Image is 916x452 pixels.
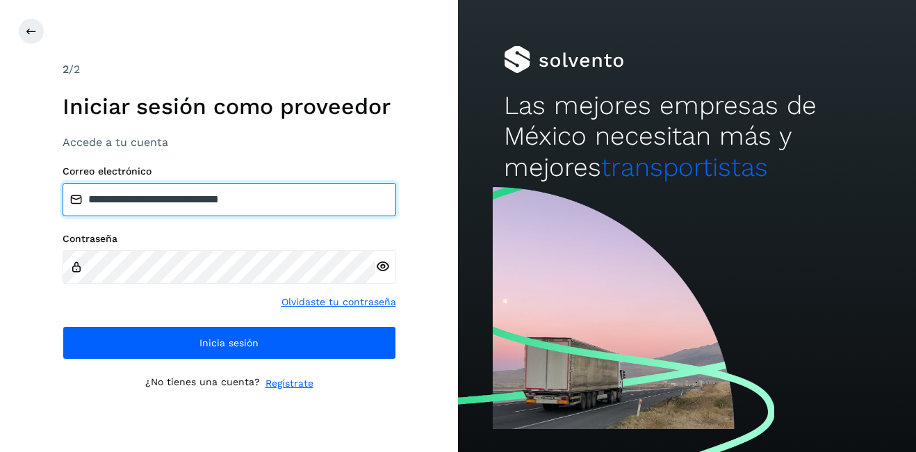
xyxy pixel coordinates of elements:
[63,233,396,245] label: Contraseña
[199,338,259,348] span: Inicia sesión
[63,63,69,76] span: 2
[265,376,313,391] a: Regístrate
[63,326,396,360] button: Inicia sesión
[63,166,396,177] label: Correo electrónico
[63,93,396,120] h1: Iniciar sesión como proveedor
[601,152,768,182] span: transportistas
[63,61,396,78] div: /2
[281,295,396,309] a: Olvidaste tu contraseña
[145,376,260,391] p: ¿No tienes una cuenta?
[63,136,396,149] h3: Accede a tu cuenta
[504,90,870,183] h2: Las mejores empresas de México necesitan más y mejores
